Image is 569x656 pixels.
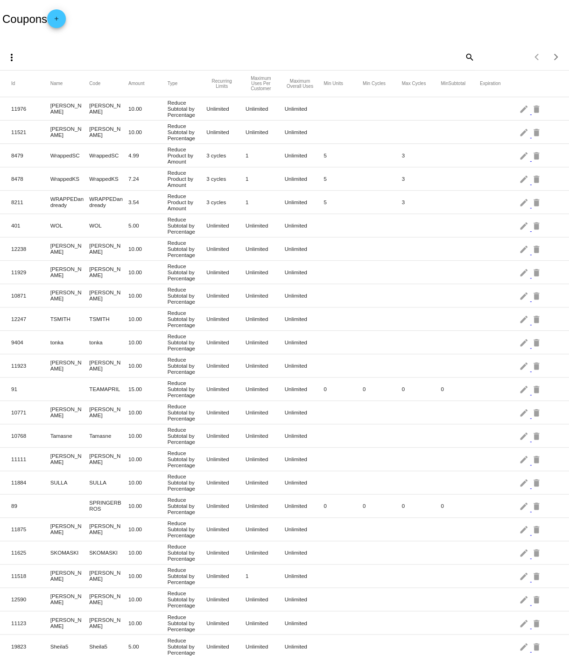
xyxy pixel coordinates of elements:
mat-cell: [PERSON_NAME] [50,123,90,140]
mat-cell: Unlimited [206,103,246,114]
mat-cell: 1 [246,173,285,184]
mat-cell: 11521 [11,127,50,137]
mat-cell: Reduce Subtotal by Percentage [168,588,207,611]
mat-cell: 12590 [11,594,50,605]
mat-cell: Reduce Product by Amount [168,167,207,190]
mat-cell: Reduce Subtotal by Percentage [168,237,207,260]
mat-cell: 0 [401,384,441,394]
mat-cell: Tamasne [89,430,128,441]
button: Previous page [528,48,547,66]
mat-cell: Unlimited [284,570,323,581]
mat-cell: Unlimited [246,220,285,231]
mat-cell: Unlimited [284,384,323,394]
mat-icon: delete [532,148,543,163]
mat-icon: delete [532,428,543,443]
mat-cell: 9404 [11,337,50,348]
mat-cell: Unlimited [246,524,285,535]
mat-cell: Unlimited [206,500,246,511]
mat-cell: [PERSON_NAME] [50,264,90,280]
mat-cell: 3 [401,150,441,161]
mat-cell: Unlimited [246,360,285,371]
mat-cell: [PERSON_NAME] [50,404,90,421]
mat-cell: Unlimited [284,220,323,231]
mat-cell: [PERSON_NAME] [50,240,90,257]
mat-icon: more_vert [6,52,17,63]
mat-icon: delete [532,382,543,396]
mat-cell: 15.00 [128,384,168,394]
mat-cell: Unlimited [206,641,246,651]
mat-cell: 10768 [11,430,50,441]
mat-cell: Sheila5 [89,641,128,651]
mat-cell: Unlimited [206,337,246,348]
mat-cell: 10.00 [128,524,168,535]
mat-icon: delete [532,335,543,349]
mat-cell: Unlimited [284,243,323,254]
button: Change sorting for Id [11,81,15,86]
mat-cell: Unlimited [284,290,323,301]
mat-cell: 0 [401,500,441,511]
mat-cell: Unlimited [246,103,285,114]
mat-cell: 0 [441,384,480,394]
button: Change sorting for Name [50,81,63,86]
mat-icon: edit [519,499,530,513]
mat-cell: [PERSON_NAME] [50,287,90,304]
mat-cell: Unlimited [206,220,246,231]
button: Change sorting for Amount [128,81,144,86]
mat-cell: Unlimited [206,617,246,628]
mat-cell: Tamasne [50,430,90,441]
mat-cell: Reduce Subtotal by Percentage [168,448,207,471]
mat-icon: edit [519,335,530,349]
mat-cell: TEAMAPRIL [89,384,128,394]
mat-cell: Unlimited [206,360,246,371]
mat-cell: Unlimited [284,594,323,605]
mat-cell: Unlimited [284,337,323,348]
mat-cell: [PERSON_NAME] [50,614,90,631]
mat-cell: 10.00 [128,477,168,488]
mat-cell: 10.00 [128,243,168,254]
button: Change sorting for DiscountType [168,81,178,86]
mat-cell: Unlimited [206,314,246,324]
mat-cell: WRAPPEDandready [89,193,128,210]
mat-cell: SULLA [89,477,128,488]
mat-cell: [PERSON_NAME] [50,591,90,607]
mat-cell: 10.00 [128,290,168,301]
mat-cell: [PERSON_NAME] [89,591,128,607]
mat-cell: 8478 [11,173,50,184]
mat-cell: 11929 [11,267,50,278]
mat-cell: 0 [363,500,402,511]
mat-cell: Reduce Subtotal by Percentage [168,518,207,541]
mat-cell: Reduce Subtotal by Percentage [168,611,207,634]
mat-cell: tonka [50,337,90,348]
button: Change sorting for Code [89,81,100,86]
mat-icon: edit [519,569,530,583]
mat-cell: 0 [323,384,363,394]
mat-cell: SULLA [50,477,90,488]
mat-cell: SKOMASKI [89,547,128,558]
mat-cell: 401 [11,220,50,231]
mat-icon: delete [532,125,543,139]
mat-icon: delete [532,218,543,233]
mat-cell: 10871 [11,290,50,301]
mat-cell: Unlimited [284,127,323,137]
mat-cell: 10.00 [128,570,168,581]
mat-cell: Unlimited [284,360,323,371]
mat-icon: delete [532,639,543,653]
mat-icon: delete [532,265,543,279]
mat-cell: Unlimited [206,477,246,488]
mat-cell: Unlimited [206,384,246,394]
mat-icon: add [51,15,62,27]
mat-cell: 10.00 [128,547,168,558]
mat-cell: Unlimited [206,524,246,535]
mat-cell: Reduce Subtotal by Percentage [168,331,207,354]
mat-cell: Reduce Product by Amount [168,144,207,167]
mat-cell: Unlimited [206,594,246,605]
mat-cell: Unlimited [206,430,246,441]
mat-icon: edit [519,101,530,116]
mat-icon: delete [532,475,543,490]
mat-cell: Unlimited [206,454,246,464]
mat-cell: 5 [323,173,363,184]
mat-cell: [PERSON_NAME] [89,521,128,537]
mat-cell: Reduce Subtotal by Percentage [168,284,207,307]
button: Change sorting for RecurringLimits [206,78,237,89]
button: Change sorting for MaxCycles [401,81,426,86]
